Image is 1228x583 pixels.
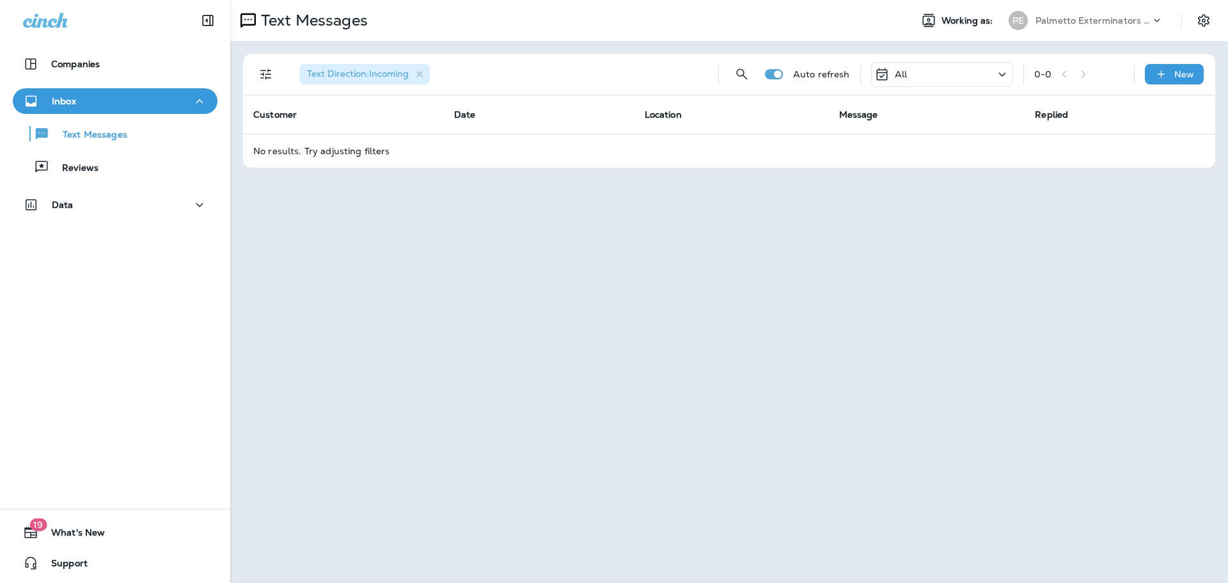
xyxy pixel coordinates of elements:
button: Inbox [13,88,217,114]
button: Companies [13,51,217,77]
span: Message [839,109,878,120]
button: Settings [1192,9,1215,32]
span: Text Direction : Incoming [307,68,409,79]
span: 19 [29,518,47,531]
button: Search Messages [729,61,755,87]
p: Auto refresh [793,69,850,79]
div: 0 - 0 [1034,69,1051,79]
td: No results. Try adjusting filters [243,134,1215,168]
button: Collapse Sidebar [190,8,226,33]
span: Date [454,109,476,120]
p: New [1174,69,1194,79]
button: Data [13,192,217,218]
div: PE [1009,11,1028,30]
p: Reviews [49,163,98,175]
button: Reviews [13,154,217,180]
p: Text Messages [50,129,127,141]
p: Inbox [52,96,76,106]
span: Support [38,558,88,573]
button: 19What's New [13,520,217,545]
p: All [895,69,907,79]
span: Customer [253,109,297,120]
p: Data [52,200,74,210]
p: Text Messages [256,11,368,30]
button: Support [13,550,217,576]
p: Companies [51,59,100,69]
button: Filters [253,61,279,87]
span: Location [645,109,682,120]
span: What's New [38,527,105,543]
button: Text Messages [13,120,217,147]
span: Replied [1035,109,1068,120]
p: Palmetto Exterminators LLC [1035,15,1151,26]
span: Working as: [941,15,996,26]
div: Text Direction:Incoming [299,64,430,84]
